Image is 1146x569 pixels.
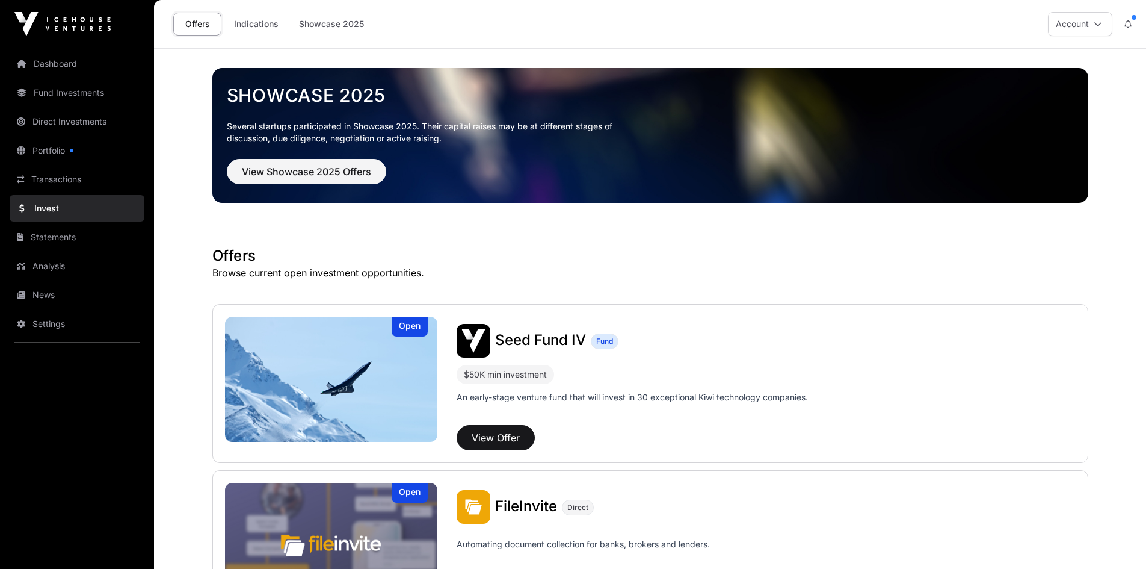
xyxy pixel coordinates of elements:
[14,12,111,36] img: Icehouse Ventures Logo
[392,483,428,503] div: Open
[495,333,586,349] a: Seed Fund IV
[227,84,1074,106] a: Showcase 2025
[10,224,144,250] a: Statements
[227,171,386,183] a: View Showcase 2025 Offers
[10,282,144,308] a: News
[1048,12,1112,36] button: Account
[10,253,144,279] a: Analysis
[173,13,221,36] a: Offers
[457,365,554,384] div: $50K min investment
[495,499,557,515] a: FileInvite
[392,317,428,337] div: Open
[596,337,613,346] span: Fund
[10,166,144,193] a: Transactions
[10,51,144,77] a: Dashboard
[291,13,372,36] a: Showcase 2025
[10,79,144,106] a: Fund Investments
[457,425,535,450] button: View Offer
[226,13,286,36] a: Indications
[457,324,490,358] img: Seed Fund IV
[212,68,1088,203] img: Showcase 2025
[212,246,1088,266] h1: Offers
[1086,511,1146,569] iframe: Chat Widget
[10,311,144,337] a: Settings
[567,503,588,512] span: Direct
[227,159,386,184] button: View Showcase 2025 Offers
[227,120,631,145] p: Several startups participated in Showcase 2025. Their capital raises may be at different stages o...
[212,266,1088,280] p: Browse current open investment opportunities.
[225,317,438,442] img: Seed Fund IV
[457,391,808,403] p: An early-stage venture fund that will invest in 30 exceptional Kiwi technology companies.
[457,490,490,524] img: FileInvite
[225,317,438,442] a: Seed Fund IVOpen
[495,497,557,515] span: FileInvite
[10,137,144,164] a: Portfolio
[10,195,144,222] a: Invest
[242,164,371,179] span: View Showcase 2025 Offers
[495,331,586,349] span: Seed Fund IV
[464,367,547,382] div: $50K min investment
[457,538,710,567] p: Automating document collection for banks, brokers and lenders.
[10,108,144,135] a: Direct Investments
